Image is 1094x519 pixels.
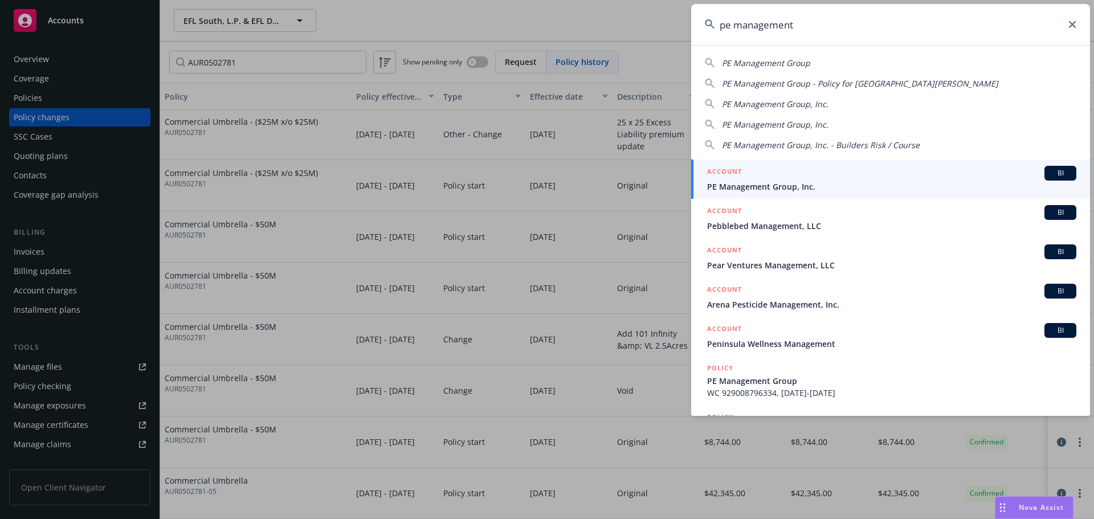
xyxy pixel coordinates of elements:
[707,323,742,337] h5: ACCOUNT
[691,356,1090,405] a: POLICYPE Management GroupWC 929008796334, [DATE]-[DATE]
[707,181,1076,193] span: PE Management Group, Inc.
[691,317,1090,356] a: ACCOUNTBIPeninsula Wellness Management
[691,4,1090,45] input: Search...
[691,405,1090,454] a: POLICY
[707,244,742,258] h5: ACCOUNT
[707,362,733,374] h5: POLICY
[995,497,1010,518] div: Drag to move
[691,277,1090,317] a: ACCOUNTBIArena Pesticide Management, Inc.
[1049,286,1072,296] span: BI
[1049,207,1072,218] span: BI
[707,387,1076,399] span: WC 929008796334, [DATE]-[DATE]
[707,166,742,179] h5: ACCOUNT
[691,199,1090,238] a: ACCOUNTBIPebblebed Management, LLC
[722,140,920,150] span: PE Management Group, Inc. - Builders Risk / Course
[707,375,1076,387] span: PE Management Group
[707,205,742,219] h5: ACCOUNT
[722,119,828,130] span: PE Management Group, Inc.
[1049,247,1072,257] span: BI
[707,220,1076,232] span: Pebblebed Management, LLC
[1019,502,1064,512] span: Nova Assist
[722,99,828,109] span: PE Management Group, Inc.
[995,496,1073,519] button: Nova Assist
[707,299,1076,310] span: Arena Pesticide Management, Inc.
[707,284,742,297] h5: ACCOUNT
[707,338,1076,350] span: Peninsula Wellness Management
[1049,325,1072,336] span: BI
[722,58,810,68] span: PE Management Group
[1049,168,1072,178] span: BI
[691,160,1090,199] a: ACCOUNTBIPE Management Group, Inc.
[707,411,733,423] h5: POLICY
[707,259,1076,271] span: Pear Ventures Management, LLC
[722,78,998,89] span: PE Management Group - Policy for [GEOGRAPHIC_DATA][PERSON_NAME]
[691,238,1090,277] a: ACCOUNTBIPear Ventures Management, LLC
